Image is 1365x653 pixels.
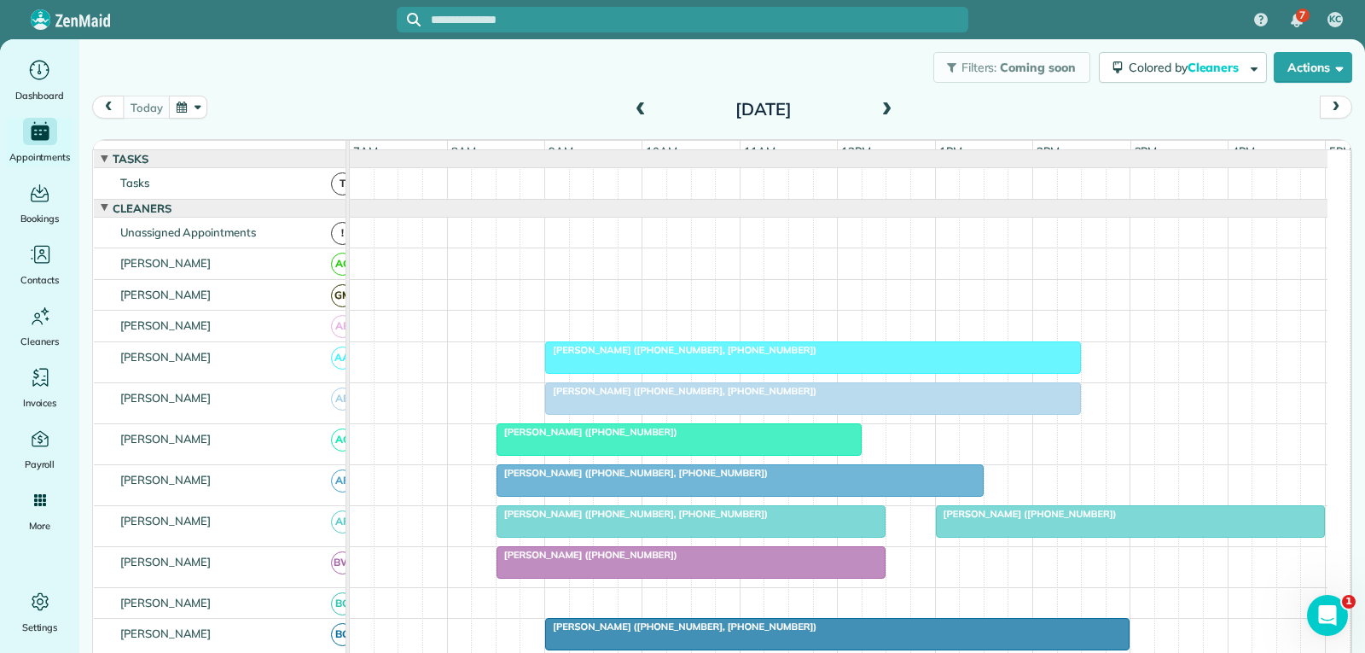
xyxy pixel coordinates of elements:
span: Tasks [109,152,152,166]
span: [PERSON_NAME] [117,288,215,301]
span: [PERSON_NAME] ([PHONE_NUMBER]) [496,426,678,438]
a: Appointments [7,118,73,166]
span: Cleaners [109,201,175,215]
span: 1 [1342,595,1356,609]
span: Unassigned Appointments [117,225,259,239]
span: Bookings [20,210,60,227]
span: Cleaners [20,333,59,350]
span: AC [331,429,354,452]
span: 8am [448,144,479,158]
button: today [123,96,170,119]
span: 7 [1299,9,1305,22]
a: Dashboard [7,56,73,104]
span: [PERSON_NAME] [117,432,215,446]
span: 3pm [1131,144,1161,158]
span: T [331,172,354,195]
span: 7am [350,144,381,158]
span: [PERSON_NAME] [117,555,215,568]
a: Payroll [7,425,73,473]
span: Contacts [20,271,59,289]
span: KC [1329,13,1341,26]
span: Tasks [117,176,153,189]
span: BW [331,551,354,574]
span: AF [331,510,354,533]
span: 2pm [1033,144,1063,158]
span: Dashboard [15,87,64,104]
span: AC [331,253,354,276]
span: [PERSON_NAME] [117,391,215,405]
span: AB [331,315,354,338]
span: [PERSON_NAME] [117,627,215,640]
a: Cleaners [7,302,73,350]
span: [PERSON_NAME] [117,596,215,609]
button: next [1320,96,1352,119]
div: 7 unread notifications [1279,2,1315,39]
button: Actions [1274,52,1352,83]
span: AF [331,469,354,493]
span: BC [331,592,354,615]
a: Settings [7,588,73,636]
span: [PERSON_NAME] [117,473,215,487]
span: 10am [642,144,681,158]
button: Focus search [397,13,421,26]
span: Invoices [23,394,57,411]
span: ! [331,222,354,245]
a: Bookings [7,179,73,227]
button: prev [92,96,125,119]
iframe: Intercom live chat [1307,595,1348,636]
span: Coming soon [1000,60,1077,75]
span: Appointments [9,149,71,166]
h2: [DATE] [657,100,870,119]
span: [PERSON_NAME] [117,318,215,332]
span: [PERSON_NAME] [117,350,215,364]
span: 1pm [936,144,966,158]
span: AA [331,347,354,370]
span: 5pm [1326,144,1356,158]
span: [PERSON_NAME] ([PHONE_NUMBER], [PHONE_NUMBER]) [544,385,817,397]
span: [PERSON_NAME] ([PHONE_NUMBER], [PHONE_NUMBER]) [496,508,769,520]
span: Filters: [961,60,997,75]
span: 12pm [838,144,874,158]
span: [PERSON_NAME] [117,256,215,270]
a: Invoices [7,364,73,411]
span: [PERSON_NAME] ([PHONE_NUMBER], [PHONE_NUMBER]) [544,344,817,356]
span: [PERSON_NAME] ([PHONE_NUMBER], [PHONE_NUMBER]) [544,621,817,633]
span: More [29,517,50,534]
a: Contacts [7,241,73,289]
span: AB [331,388,354,411]
span: [PERSON_NAME] ([PHONE_NUMBER], [PHONE_NUMBER]) [496,467,769,479]
span: Colored by [1129,60,1245,75]
span: BG [331,623,354,646]
svg: Focus search [407,13,421,26]
span: Settings [22,619,58,636]
span: Payroll [25,456,55,473]
span: [PERSON_NAME] ([PHONE_NUMBER]) [935,508,1118,520]
span: 4pm [1228,144,1258,158]
span: [PERSON_NAME] [117,514,215,528]
span: Cleaners [1188,60,1242,75]
span: 9am [545,144,577,158]
span: 11am [741,144,779,158]
span: GM [331,284,354,307]
button: Colored byCleaners [1099,52,1267,83]
span: [PERSON_NAME] ([PHONE_NUMBER]) [496,549,678,561]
